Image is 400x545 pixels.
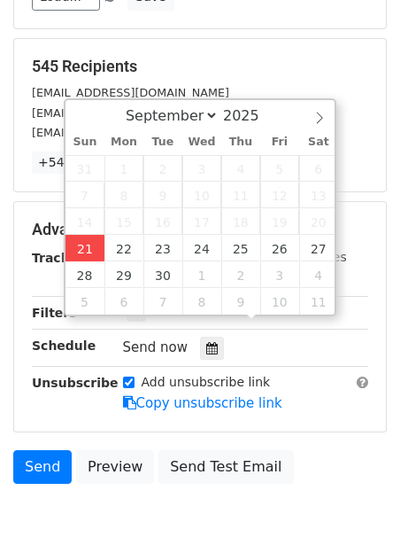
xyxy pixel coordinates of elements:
span: October 11, 2025 [299,288,338,315]
strong: Schedule [32,339,96,353]
span: September 13, 2025 [299,182,338,208]
span: Send now [123,339,188,355]
span: October 4, 2025 [299,261,338,288]
span: Sun [65,136,104,148]
span: September 30, 2025 [143,261,182,288]
a: +542 more [32,152,114,174]
span: October 2, 2025 [221,261,260,288]
small: [EMAIL_ADDRESS][DOMAIN_NAME] [32,126,229,139]
iframe: Chat Widget [312,460,400,545]
input: Year [219,107,282,124]
span: September 20, 2025 [299,208,338,235]
span: September 23, 2025 [143,235,182,261]
span: September 28, 2025 [65,261,104,288]
span: October 9, 2025 [221,288,260,315]
span: September 14, 2025 [65,208,104,235]
span: October 5, 2025 [65,288,104,315]
strong: Tracking [32,251,91,265]
span: September 3, 2025 [182,155,221,182]
small: [EMAIL_ADDRESS][DOMAIN_NAME] [32,106,229,120]
span: September 8, 2025 [104,182,143,208]
span: Thu [221,136,260,148]
span: September 5, 2025 [260,155,299,182]
label: UTM Codes [277,248,346,267]
span: September 9, 2025 [143,182,182,208]
h5: 545 Recipients [32,57,368,76]
a: Preview [76,450,154,484]
a: Send Test Email [158,450,293,484]
span: October 7, 2025 [143,288,182,315]
span: October 3, 2025 [260,261,299,288]
span: September 19, 2025 [260,208,299,235]
span: August 31, 2025 [65,155,104,182]
span: Tue [143,136,182,148]
span: October 10, 2025 [260,288,299,315]
span: September 1, 2025 [104,155,143,182]
span: Sat [299,136,338,148]
span: September 10, 2025 [182,182,221,208]
a: Send [13,450,72,484]
span: Fri [260,136,299,148]
label: Add unsubscribe link [142,373,271,392]
h5: Advanced [32,220,368,239]
span: September 25, 2025 [221,235,260,261]
span: September 29, 2025 [104,261,143,288]
span: September 7, 2025 [65,182,104,208]
span: October 8, 2025 [182,288,221,315]
span: September 12, 2025 [260,182,299,208]
a: Copy unsubscribe link [123,395,282,411]
span: October 1, 2025 [182,261,221,288]
span: September 2, 2025 [143,155,182,182]
span: September 17, 2025 [182,208,221,235]
span: September 16, 2025 [143,208,182,235]
span: September 26, 2025 [260,235,299,261]
small: [EMAIL_ADDRESS][DOMAIN_NAME] [32,86,229,99]
span: Mon [104,136,143,148]
span: September 18, 2025 [221,208,260,235]
span: October 6, 2025 [104,288,143,315]
span: September 15, 2025 [104,208,143,235]
span: September 4, 2025 [221,155,260,182]
span: September 24, 2025 [182,235,221,261]
span: September 22, 2025 [104,235,143,261]
strong: Filters [32,306,77,320]
span: September 21, 2025 [65,235,104,261]
strong: Unsubscribe [32,376,119,390]
span: September 6, 2025 [299,155,338,182]
span: Wed [182,136,221,148]
span: September 27, 2025 [299,235,338,261]
span: September 11, 2025 [221,182,260,208]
